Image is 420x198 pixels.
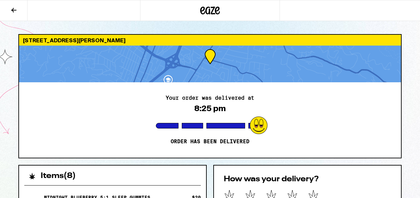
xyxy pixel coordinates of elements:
[171,138,249,145] p: Order has been delivered
[224,175,391,183] h2: How was your delivery?
[19,35,401,46] div: [STREET_ADDRESS][PERSON_NAME]
[166,95,254,101] h2: Your order was delivered at
[194,104,226,113] div: 8:25 pm
[41,172,76,180] h2: Items ( 8 )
